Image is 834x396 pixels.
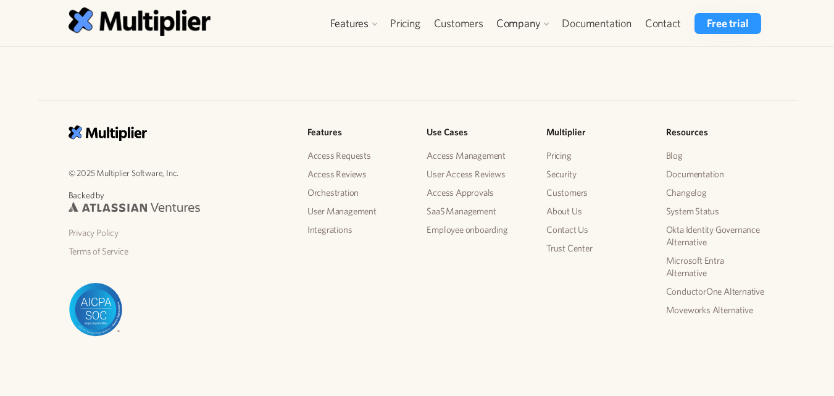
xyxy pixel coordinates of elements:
[69,242,288,261] a: Terms of Service
[666,282,766,301] a: ConductorOne Alternative
[666,301,766,319] a: Moveworks Alternative
[383,13,427,34] a: Pricing
[69,189,288,202] p: Backed by
[427,146,527,165] a: Access Management
[546,146,646,165] a: Pricing
[546,221,646,239] a: Contact Us
[427,221,527,239] a: Employee onboarding
[694,13,761,34] a: Free trial
[490,13,556,34] div: Company
[546,239,646,258] a: Trust Center
[638,13,688,34] a: Contact
[324,13,383,34] div: Features
[427,183,527,202] a: Access Approvals
[666,125,766,140] h5: Resources
[666,202,766,221] a: System Status
[666,251,766,282] a: Microsoft Entra Alternative
[427,125,527,140] h5: Use Cases
[546,165,646,183] a: Security
[307,165,407,183] a: Access Reviews
[546,125,646,140] h5: Multiplier
[307,146,407,165] a: Access Requests
[666,165,766,183] a: Documentation
[427,202,527,221] a: SaaS Management
[555,13,638,34] a: Documentation
[666,146,766,165] a: Blog
[427,165,527,183] a: User Access Reviews
[307,125,407,140] h5: Features
[307,202,407,221] a: User Management
[307,183,407,202] a: Orchestration
[427,13,490,34] a: Customers
[546,183,646,202] a: Customers
[69,166,288,180] p: © 2025 Multiplier Software, Inc.
[496,16,541,31] div: Company
[330,16,369,31] div: Features
[666,221,766,251] a: Okta Identity Governance Alternative
[307,221,407,239] a: Integrations
[546,202,646,221] a: About Us
[69,224,288,242] a: Privacy Policy
[666,183,766,202] a: Changelog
